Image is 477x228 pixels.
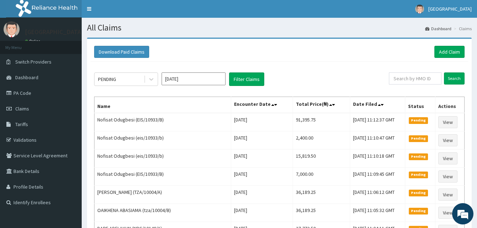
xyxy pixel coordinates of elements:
td: [DATE] [231,131,293,150]
td: Nofisat Odugbesi (EIS/10933/B) [94,113,231,131]
td: OAIKHENA ABASIAMA (tza/10004/B) [94,204,231,222]
td: 36,189.25 [293,186,350,204]
input: Select Month and Year [162,72,226,85]
a: Add Claim [434,46,465,58]
input: Search [444,72,465,85]
td: 2,400.00 [293,131,350,150]
td: Nofisat Odugbesi (EIS/10933/B) [94,168,231,186]
td: 36,189.25 [293,204,350,222]
td: [DATE] 11:10:18 GMT [350,150,405,168]
th: Actions [435,97,464,113]
td: [DATE] 11:12:37 GMT [350,113,405,131]
img: User Image [415,5,424,13]
td: [DATE] [231,204,293,222]
span: Pending [409,172,428,178]
span: [GEOGRAPHIC_DATA] [428,6,472,12]
li: Claims [452,26,472,32]
td: [DATE] [231,186,293,204]
td: Nofisat Odugbesi (eis/10933/b) [94,150,231,168]
td: [DATE] 11:05:32 GMT [350,204,405,222]
h1: All Claims [87,23,472,32]
button: Filter Claims [229,72,264,86]
p: [GEOGRAPHIC_DATA] [25,29,83,35]
th: Status [405,97,435,113]
td: Nofisat Odugbesi (eis/10933/b) [94,131,231,150]
th: Name [94,97,231,113]
a: View [438,207,457,219]
td: [DATE] 11:09:45 GMT [350,168,405,186]
td: 91,395.75 [293,113,350,131]
span: Pending [409,190,428,196]
a: View [438,134,457,146]
span: Tariffs [15,121,28,127]
span: Claims [15,105,29,112]
img: User Image [4,21,20,37]
th: Date Filed [350,97,405,113]
a: View [438,116,457,128]
a: View [438,189,457,201]
span: Switch Providers [15,59,52,65]
td: [DATE] [231,150,293,168]
td: [DATE] 11:10:47 GMT [350,131,405,150]
a: Dashboard [425,26,451,32]
td: 7,000.00 [293,168,350,186]
th: Encounter Date [231,97,293,113]
td: [DATE] [231,113,293,131]
span: Pending [409,117,428,124]
span: Pending [409,135,428,142]
a: Online [25,39,42,44]
td: [DATE] 11:06:12 GMT [350,186,405,204]
button: Download Paid Claims [94,46,149,58]
td: [PERSON_NAME] (TZA/10004/A) [94,186,231,204]
span: Pending [409,208,428,214]
a: View [438,152,457,164]
td: [DATE] [231,168,293,186]
td: 15,819.50 [293,150,350,168]
a: View [438,170,457,183]
div: PENDING [98,76,116,83]
input: Search by HMO ID [389,72,441,85]
span: Pending [409,153,428,160]
span: Dashboard [15,74,38,81]
th: Total Price(₦) [293,97,350,113]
